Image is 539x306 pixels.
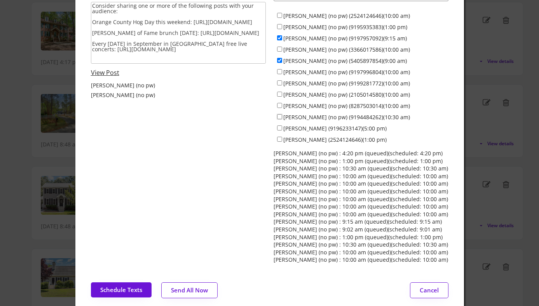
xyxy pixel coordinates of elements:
[274,256,448,264] div: [PERSON_NAME] (no pw) : 10:00 am (queued)(scheduled: 10:00 am)
[410,282,448,298] button: Cancel
[283,68,410,76] label: [PERSON_NAME] (no pw) (9197996804)(10:00 am)
[91,91,155,99] div: [PERSON_NAME] (no pw)
[274,233,443,241] div: [PERSON_NAME] (no pw) : 1:00 pm (queued)(scheduled: 1:00 pm)
[274,157,443,165] div: [PERSON_NAME] (no pw) : 1:00 pm (queued)(scheduled: 1:00 pm)
[283,125,387,132] label: [PERSON_NAME] (9196233147)(5:00 pm)
[283,136,387,143] label: [PERSON_NAME] (2524124646)(1:00 pm)
[161,282,218,298] button: Send All Now
[283,102,410,110] label: [PERSON_NAME] (no pw) (8287503014)(10:00 am)
[274,188,448,195] div: [PERSON_NAME] (no pw) : 10:00 am (queued)(scheduled: 10:00 am)
[274,165,448,172] div: [PERSON_NAME] (no pw) : 10:30 am (queued)(scheduled: 10:30 am)
[274,203,448,210] div: [PERSON_NAME] (no pw) : 10:00 am (queued)(scheduled: 10:00 am)
[91,68,119,77] a: View Post
[274,150,443,157] div: [PERSON_NAME] (no pw) : 4:20 pm (queued)(scheduled: 4:20 pm)
[91,82,155,89] div: [PERSON_NAME] (no pw)
[274,172,448,180] div: [PERSON_NAME] (no pw) : 10:00 am (queued)(scheduled: 10:00 am)
[283,91,410,98] label: [PERSON_NAME] (no pw) (2105014580)(10:00 am)
[274,180,448,188] div: [PERSON_NAME] (no pw) : 10:00 am (queued)(scheduled: 10:00 am)
[274,210,448,218] div: [PERSON_NAME] (no pw) : 10:00 am (queued)(scheduled: 10:00 am)
[274,226,442,233] div: [PERSON_NAME] (no pw) : 9:02 am (queued)(scheduled: 9:01 am)
[274,218,442,226] div: [PERSON_NAME] (no pw) : 9:15 am (queued)(scheduled: 9:15 am)
[274,249,448,256] div: [PERSON_NAME] (no pw) : 10:00 am (queued)(scheduled: 10:00 am)
[91,282,152,297] button: Schedule Texts
[283,12,410,19] label: [PERSON_NAME] (no pw) (2524124646)(10:00 am)
[274,241,448,249] div: [PERSON_NAME] (no pw) : 10:30 am (queued)(scheduled: 10:30 am)
[283,46,410,53] label: [PERSON_NAME] (no pw) (3366017586)(10:00 am)
[274,195,448,203] div: [PERSON_NAME] (no pw) : 10:00 am (queued)(scheduled: 10:00 am)
[283,57,407,64] label: [PERSON_NAME] (no pw) (5405897854)(9:00 am)
[283,23,407,31] label: [PERSON_NAME] (no pw) (9195935383)(1:00 pm)
[283,113,410,121] label: [PERSON_NAME] (no pw) (9194484262)(10:30 am)
[283,35,407,42] label: [PERSON_NAME] (no pw) (9197957092)(9:15 am)
[283,80,410,87] label: [PERSON_NAME] (no pw) (9199281772)(10:00 am)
